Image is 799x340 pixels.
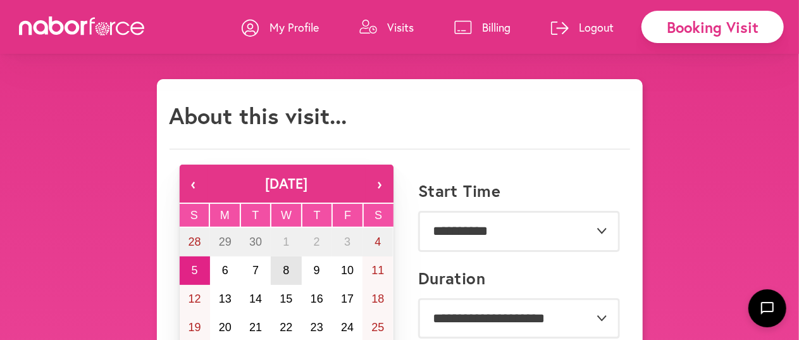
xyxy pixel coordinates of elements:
[332,285,362,313] button: October 17, 2025
[240,285,271,313] button: October 14, 2025
[271,228,301,256] button: October 1, 2025
[210,285,240,313] button: October 13, 2025
[366,165,393,203] button: ›
[344,236,350,248] abbr: October 3, 2025
[190,209,198,222] abbr: Sunday
[332,256,362,285] button: October 10, 2025
[207,165,366,203] button: [DATE]
[418,181,501,201] label: Start Time
[362,256,393,285] button: October 11, 2025
[362,228,393,256] button: October 4, 2025
[249,236,262,248] abbr: September 30, 2025
[252,264,259,277] abbr: October 7, 2025
[283,236,289,248] abbr: October 1, 2025
[222,264,228,277] abbr: October 6, 2025
[249,321,262,334] abbr: October 21, 2025
[281,209,292,222] abbr: Wednesday
[375,209,382,222] abbr: Saturday
[302,256,332,285] button: October 9, 2025
[220,209,230,222] abbr: Monday
[219,321,232,334] abbr: October 20, 2025
[189,236,201,248] abbr: September 28, 2025
[359,8,414,46] a: Visits
[311,293,323,305] abbr: October 16, 2025
[341,321,354,334] abbr: October 24, 2025
[280,293,292,305] abbr: October 15, 2025
[454,8,511,46] a: Billing
[344,209,351,222] abbr: Friday
[189,293,201,305] abbr: October 12, 2025
[302,228,332,256] button: October 2, 2025
[314,264,320,277] abbr: October 9, 2025
[551,8,614,46] a: Logout
[240,228,271,256] button: September 30, 2025
[180,228,210,256] button: September 28, 2025
[283,264,289,277] abbr: October 8, 2025
[210,228,240,256] button: September 29, 2025
[314,236,320,248] abbr: October 2, 2025
[371,264,384,277] abbr: October 11, 2025
[362,285,393,313] button: October 18, 2025
[242,8,319,46] a: My Profile
[252,209,259,222] abbr: Tuesday
[189,321,201,334] abbr: October 19, 2025
[579,20,614,35] p: Logout
[302,285,332,313] button: October 16, 2025
[271,256,301,285] button: October 8, 2025
[280,321,292,334] abbr: October 22, 2025
[387,20,414,35] p: Visits
[210,256,240,285] button: October 6, 2025
[180,256,210,285] button: October 5, 2025
[192,264,198,277] abbr: October 5, 2025
[314,209,321,222] abbr: Thursday
[219,236,232,248] abbr: September 29, 2025
[641,11,784,43] div: Booking Visit
[332,228,362,256] button: October 3, 2025
[371,321,384,334] abbr: October 25, 2025
[341,264,354,277] abbr: October 10, 2025
[180,285,210,313] button: October 12, 2025
[371,293,384,305] abbr: October 18, 2025
[170,102,347,129] h1: About this visit...
[249,293,262,305] abbr: October 14, 2025
[482,20,511,35] p: Billing
[311,321,323,334] abbr: October 23, 2025
[418,268,486,288] label: Duration
[269,20,319,35] p: My Profile
[180,165,207,203] button: ‹
[271,285,301,313] button: October 15, 2025
[341,293,354,305] abbr: October 17, 2025
[375,236,381,248] abbr: October 4, 2025
[240,256,271,285] button: October 7, 2025
[219,293,232,305] abbr: October 13, 2025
